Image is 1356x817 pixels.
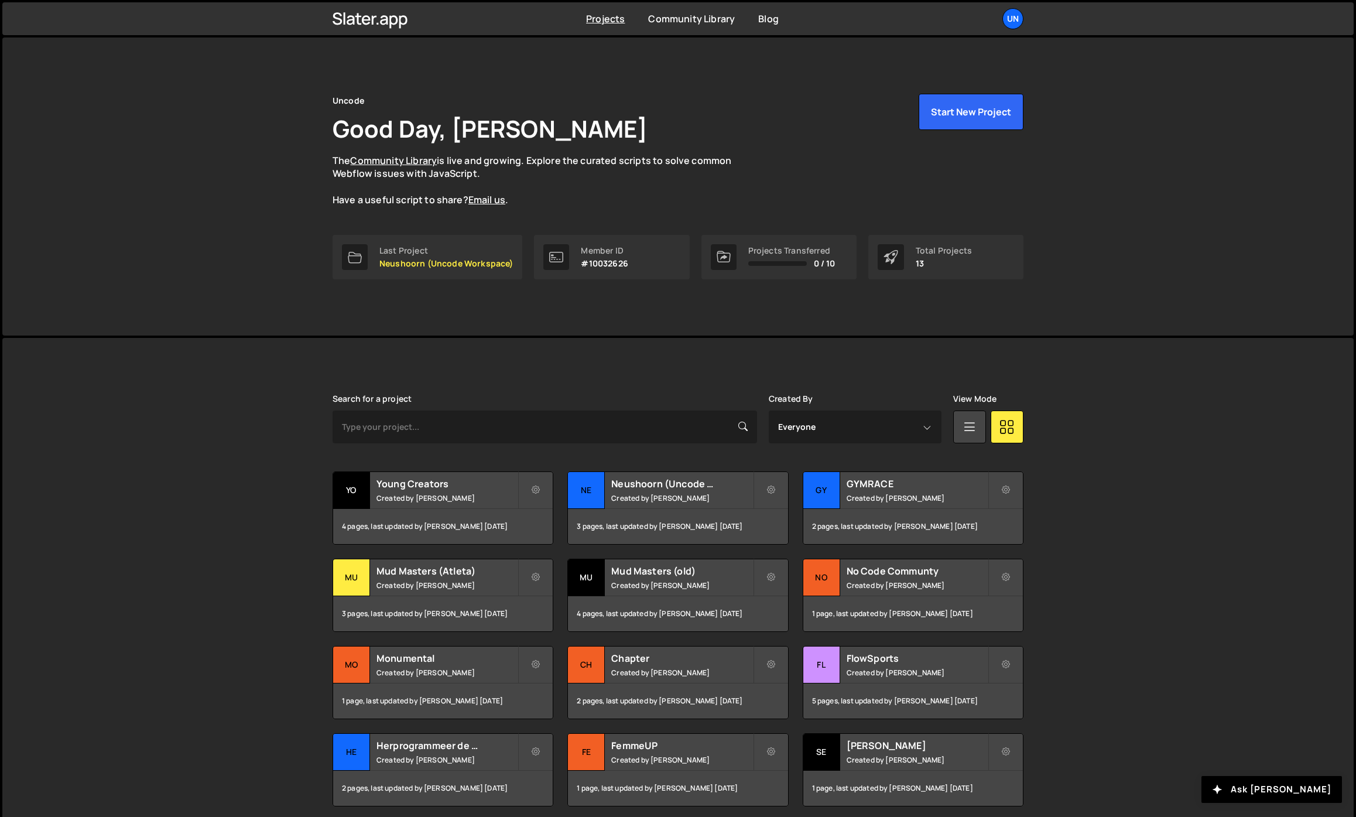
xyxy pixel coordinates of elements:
a: Mu Mud Masters (old) Created by [PERSON_NAME] 4 pages, last updated by [PERSON_NAME] [DATE] [567,559,788,632]
small: Created by [PERSON_NAME] [847,668,988,678]
a: GY GYMRACE Created by [PERSON_NAME] 2 pages, last updated by [PERSON_NAME] [DATE] [803,471,1023,545]
a: Yo Young Creators Created by [PERSON_NAME] 4 pages, last updated by [PERSON_NAME] [DATE] [333,471,553,545]
h2: No Code Communty [847,565,988,577]
div: Ch [568,647,605,683]
h2: Mud Masters (Atleta) [376,565,518,577]
label: Created By [769,394,813,404]
button: Ask [PERSON_NAME] [1201,776,1342,803]
div: Fe [568,734,605,771]
p: Neushoorn (Uncode Workspace) [379,259,513,268]
div: Total Projects [916,246,972,255]
small: Created by [PERSON_NAME] [376,493,518,503]
div: Member ID [581,246,628,255]
div: 4 pages, last updated by [PERSON_NAME] [DATE] [568,596,787,631]
a: No No Code Communty Created by [PERSON_NAME] 1 page, last updated by [PERSON_NAME] [DATE] [803,559,1023,632]
div: Uncode [333,94,364,108]
small: Created by [PERSON_NAME] [611,668,752,678]
a: Ch Chapter Created by [PERSON_NAME] 2 pages, last updated by [PERSON_NAME] [DATE] [567,646,788,719]
small: Created by [PERSON_NAME] [611,755,752,765]
a: Fl FlowSports Created by [PERSON_NAME] 5 pages, last updated by [PERSON_NAME] [DATE] [803,646,1023,719]
input: Type your project... [333,411,757,443]
small: Created by [PERSON_NAME] [376,668,518,678]
a: He Herprogrammeer de Overheid Created by [PERSON_NAME] 2 pages, last updated by [PERSON_NAME] [DATE] [333,733,553,806]
a: Se [PERSON_NAME] Created by [PERSON_NAME] 1 page, last updated by [PERSON_NAME] [DATE] [803,733,1023,806]
small: Created by [PERSON_NAME] [847,755,988,765]
a: Mo Monumental Created by [PERSON_NAME] 1 page, last updated by [PERSON_NAME] [DATE] [333,646,553,719]
h2: Chapter [611,652,752,665]
small: Created by [PERSON_NAME] [376,755,518,765]
a: Un [1002,8,1023,29]
div: 2 pages, last updated by [PERSON_NAME] [DATE] [803,509,1023,544]
a: Fe FemmeUP Created by [PERSON_NAME] 1 page, last updated by [PERSON_NAME] [DATE] [567,733,788,806]
div: Mo [333,647,370,683]
h1: Good Day, [PERSON_NAME] [333,112,648,145]
button: Start New Project [919,94,1023,130]
div: Yo [333,472,370,509]
div: He [333,734,370,771]
div: 2 pages, last updated by [PERSON_NAME] [DATE] [568,683,787,719]
div: No [803,559,840,596]
div: Ne [568,472,605,509]
a: Community Library [350,154,437,167]
div: 5 pages, last updated by [PERSON_NAME] [DATE] [803,683,1023,719]
h2: Monumental [376,652,518,665]
h2: Neushoorn (Uncode Workspace) [611,477,752,490]
small: Created by [PERSON_NAME] [376,580,518,590]
div: 1 page, last updated by [PERSON_NAME] [DATE] [803,771,1023,806]
h2: [PERSON_NAME] [847,739,988,752]
div: Mu [568,559,605,596]
h2: GYMRACE [847,477,988,490]
div: 1 page, last updated by [PERSON_NAME] [DATE] [803,596,1023,631]
span: 0 / 10 [814,259,835,268]
p: The is live and growing. Explore the curated scripts to solve common Webflow issues with JavaScri... [333,154,754,207]
h2: Herprogrammeer de Overheid [376,739,518,752]
a: Ne Neushoorn (Uncode Workspace) Created by [PERSON_NAME] 3 pages, last updated by [PERSON_NAME] [... [567,471,788,545]
div: 3 pages, last updated by [PERSON_NAME] [DATE] [568,509,787,544]
a: Projects [586,12,625,25]
h2: Mud Masters (old) [611,565,752,577]
div: 3 pages, last updated by [PERSON_NAME] [DATE] [333,596,553,631]
a: Blog [758,12,779,25]
small: Created by [PERSON_NAME] [847,493,988,503]
p: #10032626 [581,259,628,268]
div: Projects Transferred [748,246,835,255]
label: View Mode [953,394,997,404]
a: Email us [468,193,505,206]
div: Se [803,734,840,771]
small: Created by [PERSON_NAME] [611,580,752,590]
div: Mu [333,559,370,596]
small: Created by [PERSON_NAME] [611,493,752,503]
small: Created by [PERSON_NAME] [847,580,988,590]
div: Fl [803,647,840,683]
div: 4 pages, last updated by [PERSON_NAME] [DATE] [333,509,553,544]
div: GY [803,472,840,509]
a: Mu Mud Masters (Atleta) Created by [PERSON_NAME] 3 pages, last updated by [PERSON_NAME] [DATE] [333,559,553,632]
h2: FemmeUP [611,739,752,752]
label: Search for a project [333,394,412,404]
h2: Young Creators [376,477,518,490]
div: 1 page, last updated by [PERSON_NAME] [DATE] [333,683,553,719]
div: Last Project [379,246,513,255]
p: 13 [916,259,972,268]
a: Community Library [648,12,735,25]
div: 1 page, last updated by [PERSON_NAME] [DATE] [568,771,787,806]
a: Last Project Neushoorn (Uncode Workspace) [333,235,522,279]
div: 2 pages, last updated by [PERSON_NAME] [DATE] [333,771,553,806]
h2: FlowSports [847,652,988,665]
